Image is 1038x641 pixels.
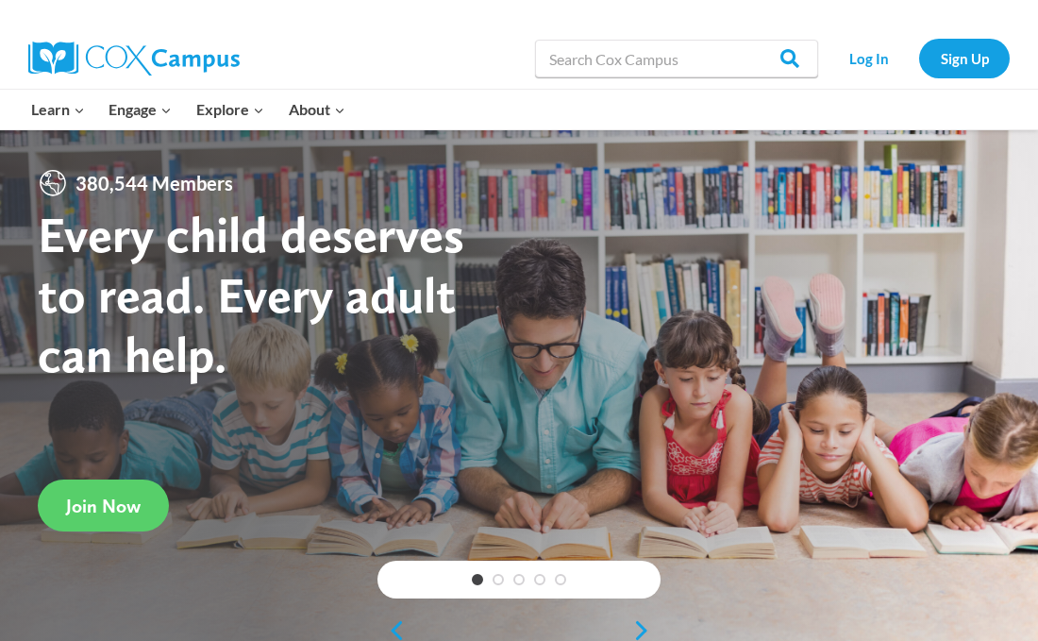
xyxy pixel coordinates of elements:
nav: Secondary Navigation [828,39,1010,77]
span: Explore [196,97,264,122]
input: Search Cox Campus [535,40,818,77]
a: 2 [493,574,504,585]
a: 4 [534,574,545,585]
a: Sign Up [919,39,1010,77]
span: About [289,97,345,122]
a: Log In [828,39,910,77]
span: Join Now [66,495,141,517]
span: Learn [31,97,85,122]
a: 1 [472,574,483,585]
img: Cox Campus [28,42,240,76]
a: Join Now [38,480,169,531]
span: 380,544 Members [68,168,241,198]
a: 5 [555,574,566,585]
span: Engage [109,97,172,122]
strong: Every child deserves to read. Every adult can help. [38,204,464,384]
nav: Primary Navigation [19,90,357,129]
a: 3 [513,574,525,585]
